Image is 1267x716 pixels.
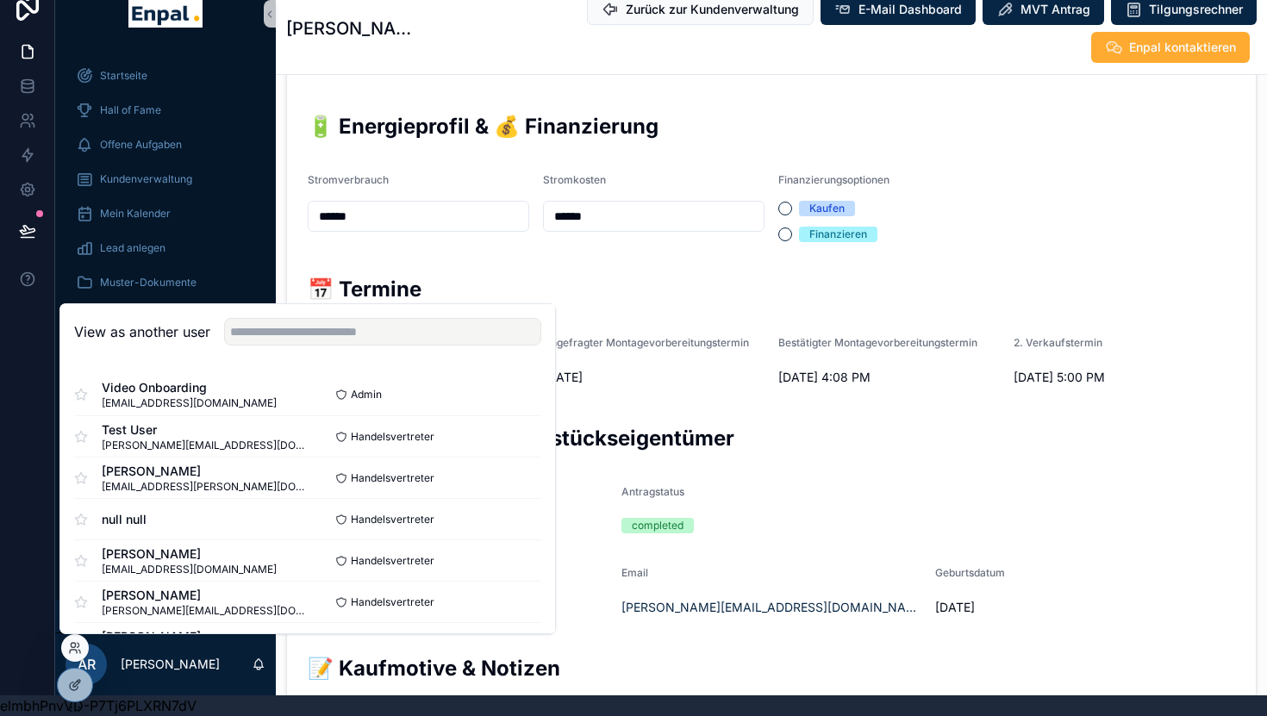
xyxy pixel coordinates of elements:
[66,60,265,91] a: Startseite
[809,201,845,216] div: Kaufen
[1014,336,1102,349] span: 2. Verkaufstermin
[935,566,1005,579] span: Geburtsdatum
[102,628,277,645] span: [PERSON_NAME]
[543,369,765,386] span: [DATE]
[1149,1,1243,18] span: Tilgungsrechner
[626,1,799,18] span: Zurück zur Kundenverwaltung
[1014,369,1235,386] span: [DATE] 5:00 PM
[102,511,147,528] span: null null
[74,321,210,342] h2: View as another user
[102,421,308,439] span: Test User
[66,129,265,160] a: Offene Aufgaben
[55,48,276,355] div: scrollable content
[102,587,308,604] span: [PERSON_NAME]
[621,566,648,579] span: Email
[100,276,197,290] span: Muster-Dokumente
[102,379,277,396] span: Video Onboarding
[66,302,265,333] a: Über mich
[66,267,265,298] a: Muster-Dokumente
[102,480,308,494] span: [EMAIL_ADDRESS][PERSON_NAME][DOMAIN_NAME]
[351,554,434,568] span: Handelsvertreter
[102,463,308,480] span: [PERSON_NAME]
[102,604,308,618] span: [PERSON_NAME][EMAIL_ADDRESS][DOMAIN_NAME]
[102,396,277,410] span: [EMAIL_ADDRESS][DOMAIN_NAME]
[66,164,265,195] a: Kundenverwaltung
[351,430,434,444] span: Handelsvertreter
[286,16,424,40] h1: [PERSON_NAME]
[351,388,382,402] span: Admin
[308,424,1235,452] h2: 🏡 Informationen Grundstückseigentümer
[100,207,171,221] span: Mein Kalender
[778,173,889,186] span: Finanzierungsoptionen
[543,173,606,186] span: Stromkosten
[1091,32,1250,63] button: Enpal kontaktieren
[66,233,265,264] a: Lead anlegen
[308,112,1235,140] h2: 🔋 Energieprofil & 💰 Finanzierung
[100,172,192,186] span: Kundenverwaltung
[351,595,434,609] span: Handelsvertreter
[102,563,277,576] span: [EMAIL_ADDRESS][DOMAIN_NAME]
[621,485,684,498] span: Antragstatus
[632,518,683,533] div: completed
[100,103,161,117] span: Hall of Fame
[308,654,1235,682] h2: 📝 Kaufmotive & Notizen
[308,173,389,186] span: Stromverbrauch
[66,198,265,229] a: Mein Kalender
[66,95,265,126] a: Hall of Fame
[778,336,977,349] span: Bestätigter Montagevorbereitungstermin
[809,227,867,242] div: Finanzieren
[351,471,434,485] span: Handelsvertreter
[778,369,1000,386] span: [DATE] 4:08 PM
[858,1,962,18] span: E-Mail Dashboard
[102,545,277,563] span: [PERSON_NAME]
[543,336,749,349] span: Angefragter Montagevorbereitungstermin
[1020,1,1090,18] span: MVT Antrag
[100,69,147,83] span: Startseite
[621,599,921,616] a: [PERSON_NAME][EMAIL_ADDRESS][DOMAIN_NAME]
[308,275,1235,303] h2: 📅 Termine
[1129,39,1236,56] span: Enpal kontaktieren
[102,439,308,452] span: [PERSON_NAME][EMAIL_ADDRESS][DOMAIN_NAME]
[100,138,182,152] span: Offene Aufgaben
[935,599,1235,616] span: [DATE]
[351,513,434,526] span: Handelsvertreter
[100,241,165,255] span: Lead anlegen
[121,656,220,673] p: [PERSON_NAME]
